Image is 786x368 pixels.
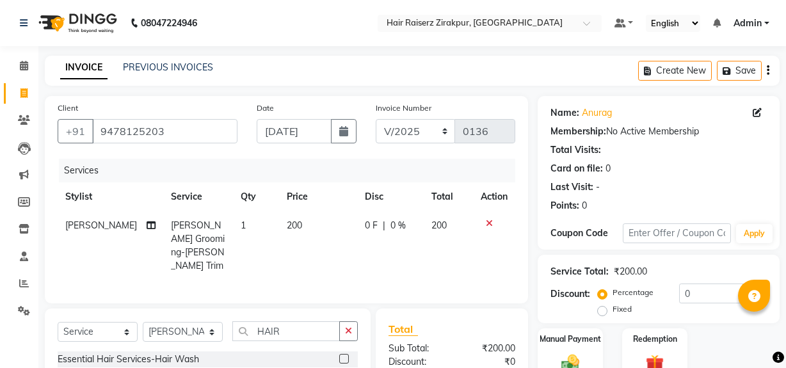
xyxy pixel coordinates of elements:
th: Stylist [58,182,163,211]
a: PREVIOUS INVOICES [123,61,213,73]
div: Card on file: [550,162,603,175]
label: Date [257,102,274,114]
div: Service Total: [550,265,609,278]
input: Search or Scan [232,321,340,341]
th: Qty [233,182,279,211]
div: Sub Total: [379,342,452,355]
div: No Active Membership [550,125,767,138]
a: Anurag [582,106,612,120]
input: Search by Name/Mobile/Email/Code [92,119,237,143]
b: 08047224946 [141,5,197,41]
span: | [383,219,385,232]
label: Invoice Number [376,102,431,114]
span: Admin [734,17,762,30]
div: Services [59,159,525,182]
label: Fixed [613,303,632,315]
th: Disc [357,182,424,211]
label: Client [58,102,78,114]
div: - [596,180,600,194]
label: Manual Payment [540,333,601,345]
div: Membership: [550,125,606,138]
label: Redemption [633,333,677,345]
div: ₹200.00 [452,342,525,355]
div: Total Visits: [550,143,601,157]
div: Coupon Code [550,227,623,240]
span: 0 F [365,219,378,232]
img: logo [33,5,120,41]
div: ₹200.00 [614,265,647,278]
a: INVOICE [60,56,108,79]
button: Apply [736,224,773,243]
span: [PERSON_NAME] Grooming-[PERSON_NAME] Trim [171,220,225,271]
input: Enter Offer / Coupon Code [623,223,731,243]
span: Total [389,323,418,336]
span: 200 [431,220,447,231]
div: Name: [550,106,579,120]
th: Total [424,182,473,211]
div: Discount: [550,287,590,301]
th: Price [279,182,358,211]
div: Essential Hair Services-Hair Wash [58,353,199,366]
div: Last Visit: [550,180,593,194]
button: Create New [638,61,712,81]
th: Service [163,182,232,211]
span: [PERSON_NAME] [65,220,137,231]
span: 1 [241,220,246,231]
div: Points: [550,199,579,212]
button: Save [717,61,762,81]
span: 200 [287,220,302,231]
th: Action [473,182,515,211]
button: +91 [58,119,93,143]
span: 0 % [390,219,406,232]
label: Percentage [613,287,654,298]
div: 0 [582,199,587,212]
div: 0 [606,162,611,175]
